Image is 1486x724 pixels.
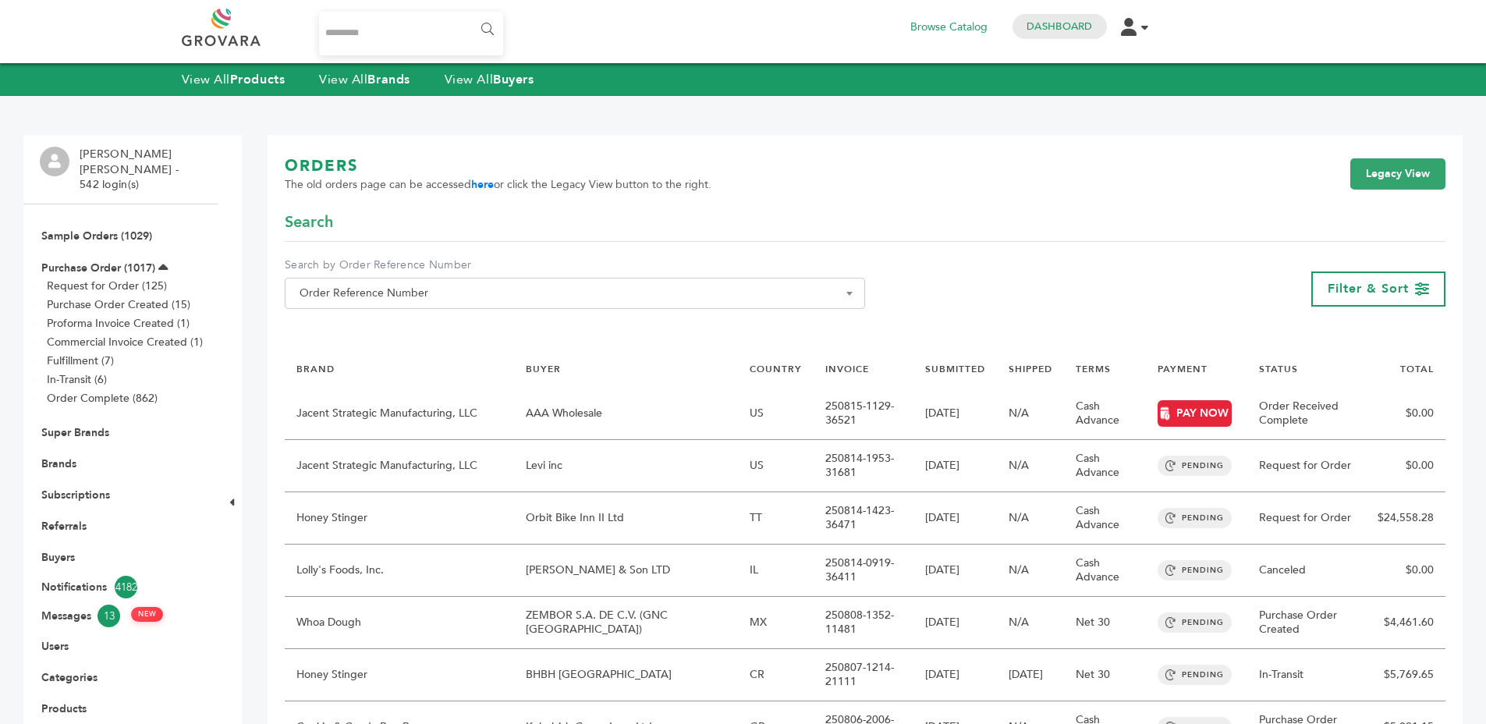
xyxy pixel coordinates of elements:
a: PAYMENT [1158,363,1208,375]
a: Purchase Order Created (15) [47,297,190,312]
td: 250808-1352-11481 [814,597,913,649]
td: $0.00 [1366,388,1445,440]
td: 250814-1423-36471 [814,492,913,545]
td: CR [738,649,814,701]
span: Order Reference Number [293,282,856,304]
span: Order Reference Number [285,278,865,309]
td: Jacent Strategic Manufacturing, LLC [285,440,514,492]
span: 4182 [115,576,137,598]
td: Order Received Complete [1247,388,1366,440]
td: Request for Order [1247,492,1366,545]
a: Order Complete (862) [47,391,158,406]
a: Proforma Invoice Created (1) [47,316,190,331]
td: [PERSON_NAME] & Son LTD [514,545,738,597]
a: Users [41,639,69,654]
td: Jacent Strategic Manufacturing, LLC [285,388,514,440]
td: Canceled [1247,545,1366,597]
td: $0.00 [1366,545,1445,597]
td: $24,558.28 [1366,492,1445,545]
a: Buyers [41,550,75,565]
a: PAY NOW [1158,400,1232,427]
span: PENDING [1158,508,1232,528]
td: N/A [997,388,1064,440]
td: [DATE] [913,440,997,492]
a: View AllBrands [319,71,410,88]
td: US [738,440,814,492]
h1: ORDERS [285,155,711,177]
span: PENDING [1158,456,1232,476]
td: Cash Advance [1064,388,1146,440]
td: 250814-1953-31681 [814,440,913,492]
td: [DATE] [997,649,1064,701]
td: Honey Stinger [285,492,514,545]
span: 13 [98,605,120,627]
strong: Buyers [493,71,534,88]
a: SHIPPED [1009,363,1052,375]
a: View AllBuyers [445,71,534,88]
strong: Products [230,71,285,88]
a: Subscriptions [41,488,110,502]
a: Request for Order (125) [47,279,167,293]
span: Filter & Sort [1328,280,1409,297]
a: BUYER [526,363,561,375]
td: MX [738,597,814,649]
td: [DATE] [913,649,997,701]
label: Search by Order Reference Number [285,257,865,273]
td: IL [738,545,814,597]
td: Levi inc [514,440,738,492]
a: Referrals [41,519,87,534]
td: 250807-1214-21111 [814,649,913,701]
a: SUBMITTED [925,363,985,375]
td: Purchase Order Created [1247,597,1366,649]
a: Messages13 NEW [41,605,200,627]
td: Honey Stinger [285,649,514,701]
td: Cash Advance [1064,545,1146,597]
td: [DATE] [913,388,997,440]
a: Dashboard [1027,20,1092,34]
td: [DATE] [913,545,997,597]
td: 250815-1129-36521 [814,388,913,440]
td: N/A [997,597,1064,649]
td: AAA Wholesale [514,388,738,440]
td: Net 30 [1064,649,1146,701]
span: NEW [131,607,163,622]
span: PENDING [1158,665,1232,685]
a: here [471,177,494,192]
a: Brands [41,456,76,471]
td: TT [738,492,814,545]
td: N/A [997,545,1064,597]
img: profile.png [40,147,69,176]
a: Notifications4182 [41,576,200,598]
td: [DATE] [913,492,997,545]
a: TOTAL [1400,363,1434,375]
li: [PERSON_NAME] [PERSON_NAME] - 542 login(s) [80,147,215,193]
a: In-Transit (6) [47,372,107,387]
a: TERMS [1076,363,1111,375]
td: Lolly's Foods, Inc. [285,545,514,597]
td: $0.00 [1366,440,1445,492]
a: STATUS [1259,363,1298,375]
td: BHBH [GEOGRAPHIC_DATA] [514,649,738,701]
td: $5,769.65 [1366,649,1445,701]
td: Cash Advance [1064,440,1146,492]
td: Request for Order [1247,440,1366,492]
td: ZEMBOR S.A. DE C.V. (GNC [GEOGRAPHIC_DATA]) [514,597,738,649]
a: COUNTRY [750,363,802,375]
a: Products [41,701,87,716]
a: Legacy View [1350,158,1445,190]
td: N/A [997,440,1064,492]
td: Net 30 [1064,597,1146,649]
td: N/A [997,492,1064,545]
a: Commercial Invoice Created (1) [47,335,203,350]
span: The old orders page can be accessed or click the Legacy View button to the right. [285,177,711,193]
a: BRAND [296,363,335,375]
strong: Brands [367,71,410,88]
td: Cash Advance [1064,492,1146,545]
td: Whoa Dough [285,597,514,649]
td: $4,461.60 [1366,597,1445,649]
span: Search [285,211,333,233]
a: Purchase Order (1017) [41,261,155,275]
span: PENDING [1158,612,1232,633]
td: 250814-0919-36411 [814,545,913,597]
a: Fulfillment (7) [47,353,114,368]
